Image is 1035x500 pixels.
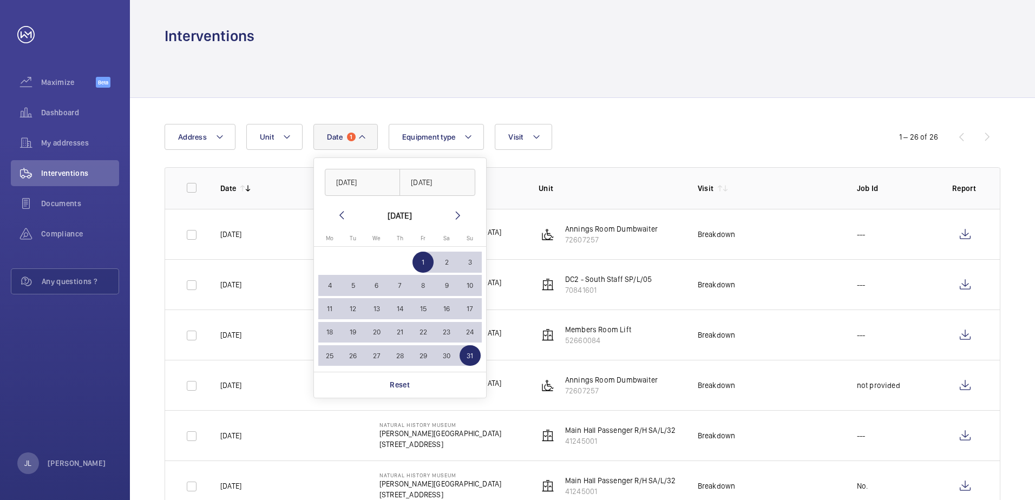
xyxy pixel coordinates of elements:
[458,297,482,320] button: August 17, 2025
[460,345,481,366] span: 31
[41,228,119,239] span: Compliance
[435,344,458,367] button: August 30, 2025
[565,234,658,245] p: 72607257
[318,297,342,320] button: August 11, 2025
[412,252,434,273] span: 1
[460,298,481,319] span: 17
[96,77,110,88] span: Beta
[857,380,900,391] p: not provided
[436,252,457,273] span: 2
[857,229,866,240] p: ---
[347,133,356,141] span: 1
[388,320,411,344] button: August 21, 2025
[857,330,866,340] p: ---
[366,298,387,319] span: 13
[412,322,434,343] span: 22
[411,274,435,297] button: August 8, 2025
[565,274,652,285] p: DC2 - South Staff SP/L/05
[48,458,106,469] p: [PERSON_NAME]
[435,251,458,274] button: August 2, 2025
[698,380,736,391] div: Breakdown
[42,276,119,287] span: Any questions ?
[319,298,340,319] span: 11
[165,26,254,46] h1: Interventions
[220,229,241,240] p: [DATE]
[379,439,501,450] p: [STREET_ADDRESS]
[372,235,381,242] span: We
[857,183,935,194] p: Job Id
[41,168,119,179] span: Interventions
[343,345,364,366] span: 26
[458,344,482,367] button: August 31, 2025
[458,251,482,274] button: August 3, 2025
[318,274,342,297] button: August 4, 2025
[458,320,482,344] button: August 24, 2025
[389,322,410,343] span: 21
[365,344,388,367] button: August 27, 2025
[565,385,658,396] p: 72607257
[342,344,365,367] button: August 26, 2025
[460,322,481,343] span: 24
[541,328,554,341] img: elevator.svg
[220,481,241,491] p: [DATE]
[698,430,736,441] div: Breakdown
[220,279,241,290] p: [DATE]
[343,275,364,296] span: 5
[388,344,411,367] button: August 28, 2025
[260,133,274,141] span: Unit
[411,320,435,344] button: August 22, 2025
[220,430,241,441] p: [DATE]
[326,235,333,242] span: Mo
[220,183,236,194] p: Date
[319,275,340,296] span: 4
[436,298,457,319] span: 16
[342,274,365,297] button: August 5, 2025
[443,235,450,242] span: Sa
[319,345,340,366] span: 25
[389,345,410,366] span: 28
[460,252,481,273] span: 3
[412,345,434,366] span: 29
[220,380,241,391] p: [DATE]
[857,279,866,290] p: ---
[41,137,119,148] span: My addresses
[366,275,387,296] span: 6
[318,320,342,344] button: August 18, 2025
[325,169,401,196] input: DD/MM/YYYY
[495,124,552,150] button: Visit
[508,133,523,141] span: Visit
[397,235,403,242] span: Th
[565,335,631,346] p: 52660084
[436,322,457,343] span: 23
[343,298,364,319] span: 12
[389,124,484,150] button: Equipment type
[379,428,501,439] p: [PERSON_NAME][GEOGRAPHIC_DATA]
[698,481,736,491] div: Breakdown
[366,345,387,366] span: 27
[698,183,714,194] p: Visit
[411,251,435,274] button: August 1, 2025
[41,77,96,88] span: Maximize
[342,297,365,320] button: August 12, 2025
[319,322,340,343] span: 18
[365,320,388,344] button: August 20, 2025
[388,209,412,222] div: [DATE]
[365,297,388,320] button: August 13, 2025
[412,298,434,319] span: 15
[318,344,342,367] button: August 25, 2025
[435,297,458,320] button: August 16, 2025
[698,229,736,240] div: Breakdown
[458,274,482,297] button: August 10, 2025
[412,275,434,296] span: 8
[952,183,978,194] p: Report
[541,479,554,492] img: elevator.svg
[343,322,364,343] span: 19
[178,133,207,141] span: Address
[698,330,736,340] div: Breakdown
[435,274,458,297] button: August 9, 2025
[388,274,411,297] button: August 7, 2025
[467,235,473,242] span: Su
[389,275,410,296] span: 7
[411,297,435,320] button: August 15, 2025
[541,379,554,392] img: platform_lift.svg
